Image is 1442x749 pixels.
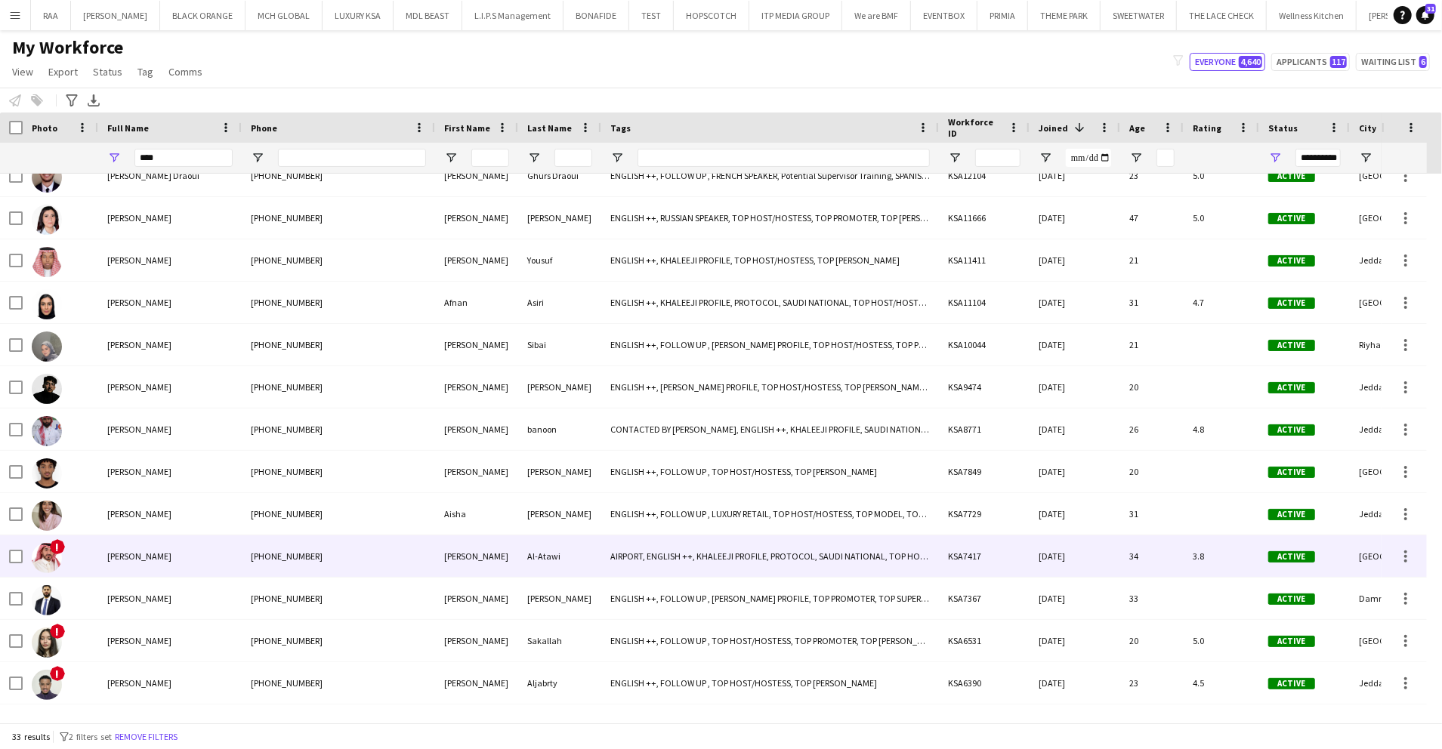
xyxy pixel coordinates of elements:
input: Age Filter Input [1156,149,1175,167]
div: [PERSON_NAME] [435,704,518,746]
div: [DATE] [1030,620,1120,661]
span: Active [1268,678,1315,689]
div: [DATE] [1030,662,1120,704]
div: [DATE] [1030,155,1120,196]
span: [PERSON_NAME] [107,466,171,477]
div: [PHONE_NUMBER] [242,155,435,196]
img: Dana Sakallah [32,627,62,658]
div: 31 [1120,493,1184,535]
img: Anas Ahmad [32,585,62,615]
div: Aljabrty [518,662,601,704]
div: Aljohani [518,704,601,746]
a: 31 [1416,6,1434,24]
div: Jeddah [1350,239,1440,281]
span: View [12,65,33,79]
div: [PERSON_NAME] [435,239,518,281]
div: KSA9474 [939,366,1030,408]
img: Anas Alkhalili [32,374,62,404]
div: CONTACTED BY [PERSON_NAME], ENGLISH ++, KHALEEJI PROFILE, SAUDI NATIONAL, TOP HOST/HOSTESS, TOP P... [601,408,939,450]
div: Aisha [435,493,518,535]
span: 31 [1425,4,1436,14]
div: [PHONE_NUMBER] [242,620,435,661]
img: Anas banoon [32,416,62,446]
span: [PERSON_NAME] [107,677,171,689]
div: [PERSON_NAME] [518,366,601,408]
span: Active [1268,551,1315,563]
input: Workforce ID Filter Input [975,149,1021,167]
span: Joined [1039,122,1068,134]
img: Aisha Nasir [32,501,62,531]
div: Al-Atawi [518,535,601,577]
div: Jeddah / [GEOGRAPHIC_DATA] [1350,366,1440,408]
div: [PERSON_NAME] [435,662,518,704]
a: Export [42,62,84,82]
div: [PHONE_NUMBER] [242,282,435,323]
span: Active [1268,424,1315,436]
span: [PERSON_NAME] [107,508,171,519]
div: 4.5 [1184,662,1259,704]
span: ! [50,624,65,639]
div: Jeddah [1350,662,1440,704]
input: Last Name Filter Input [554,149,592,167]
button: BLACK ORANGE [160,1,245,30]
div: [PERSON_NAME] [435,620,518,661]
div: Ghurs Draoui [518,155,601,196]
span: [PERSON_NAME] [107,550,171,562]
img: Nina Atanasova [32,205,62,235]
span: Active [1268,467,1315,478]
div: [DATE] [1030,197,1120,239]
span: My Workforce [12,36,123,59]
img: Rana Sibai [32,331,62,362]
div: KSA12104 [939,155,1030,196]
button: Remove filters [112,729,181,745]
button: L.I.P.S Management [462,1,564,30]
span: 117 [1330,56,1347,68]
div: ENGLISH ++, FOLLOW UP , TOP HOST/HOSTESS, TOP [PERSON_NAME] [601,451,939,492]
button: Open Filter Menu [1268,151,1282,165]
div: [PHONE_NUMBER] [242,408,435,450]
span: Active [1268,593,1315,605]
div: [PHONE_NUMBER] [242,493,435,535]
div: ENGLISH ++, FOLLOW UP , FRENCH SPEAKER, Potential Supervisor Training, SPANISH SPEAKER, TOP HOST/... [601,155,939,196]
span: Active [1268,171,1315,182]
span: Comms [168,65,202,79]
span: Active [1268,255,1315,267]
input: First Name Filter Input [471,149,509,167]
span: Age [1129,122,1145,134]
img: Anas Mohamed [32,458,62,489]
div: [GEOGRAPHIC_DATA] [1350,282,1440,323]
div: 26 [1120,408,1184,450]
div: ENGLISH ++, RUSSIAN SPEAKER, TOP HOST/HOSTESS, TOP PROMOTER, TOP [PERSON_NAME] [601,197,939,239]
div: 47 [1120,197,1184,239]
div: Riyhad [1350,324,1440,365]
img: Afnan Asiri [32,289,62,319]
div: 33 [1120,578,1184,619]
img: Anas Aljabrty [32,670,62,700]
div: [GEOGRAPHIC_DATA] [1350,197,1440,239]
div: [DATE] [1030,366,1120,408]
div: [PHONE_NUMBER] [242,578,435,619]
button: LUXURY KSA [323,1,394,30]
button: [PERSON_NAME] [71,1,160,30]
a: Status [87,62,128,82]
div: [PHONE_NUMBER] [242,451,435,492]
div: [GEOGRAPHIC_DATA] [1350,535,1440,577]
div: [GEOGRAPHIC_DATA] [1350,704,1440,746]
div: [DATE] [1030,408,1120,450]
button: Open Filter Menu [948,151,962,165]
button: Open Filter Menu [610,151,624,165]
div: Sakallah [518,620,601,661]
div: KSA7417 [939,535,1030,577]
button: Open Filter Menu [1129,151,1143,165]
span: Active [1268,213,1315,224]
button: BONAFIDE [564,1,629,30]
div: [DATE] [1030,451,1120,492]
div: ENGLISH ++, FOLLOW UP , LUXURY RETAIL, TOP HOST/HOSTESS, TOP MODEL, TOP PROMOTER, TOP [PERSON_NAME] [601,493,939,535]
div: [GEOGRAPHIC_DATA] [1350,451,1440,492]
div: Dammam [1350,578,1440,619]
div: ENGLISH ++, FOLLOW UP , TOP HOST/HOSTESS, TOP PROMOTER, TOP [PERSON_NAME], WESTERN PROFILE [601,620,939,661]
button: Open Filter Menu [527,151,541,165]
div: 21 [1120,239,1184,281]
span: Active [1268,382,1315,393]
span: Active [1268,509,1315,520]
